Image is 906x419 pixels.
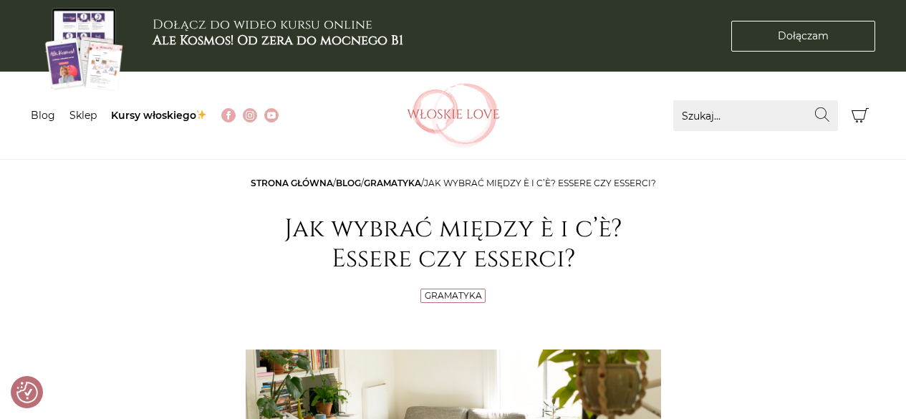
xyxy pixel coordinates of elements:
[153,32,403,49] b: Ale Kosmos! Od zera do mocnego B1
[364,178,421,188] a: Gramatyka
[778,29,829,44] span: Dołączam
[153,17,403,48] h3: Dołącz do wideo kursu online
[845,100,876,131] button: Koszyk
[673,100,838,131] input: Szukaj...
[246,214,661,274] h1: Jak wybrać między è i c’è? Essere czy esserci?
[196,110,206,120] img: ✨
[251,178,656,188] span: / / /
[424,178,656,188] span: Jak wybrać między è i c’è? Essere czy esserci?
[31,109,55,122] a: Blog
[111,109,208,122] a: Kursy włoskiego
[69,109,97,122] a: Sklep
[425,290,482,301] a: Gramatyka
[731,21,875,52] a: Dołączam
[16,382,38,403] img: Revisit consent button
[336,178,361,188] a: Blog
[251,178,333,188] a: Strona główna
[16,382,38,403] button: Preferencje co do zgód
[407,83,500,148] img: Włoskielove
